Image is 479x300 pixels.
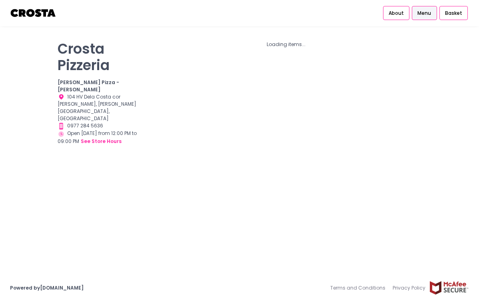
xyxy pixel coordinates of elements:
span: Menu [417,10,431,17]
span: Basket [445,10,462,17]
b: [PERSON_NAME] Pizza - [PERSON_NAME] [58,79,119,93]
a: Menu [412,6,437,20]
img: mcafee-secure [429,281,469,295]
a: About [383,6,409,20]
button: see store hours [80,137,122,145]
div: 104 HV Dela Costa cor [PERSON_NAME], [PERSON_NAME][GEOGRAPHIC_DATA], [GEOGRAPHIC_DATA] [58,93,141,123]
a: Privacy Policy [389,281,429,295]
div: Loading items... [151,41,421,48]
div: 0977 284 5636 [58,122,141,130]
div: Open [DATE] from 12:00 PM to 09:00 PM [58,130,141,145]
p: Crosta Pizzeria [58,41,141,74]
img: logo [10,6,57,20]
a: Terms and Conditions [330,281,389,295]
span: About [389,10,404,17]
a: Powered by[DOMAIN_NAME] [10,284,84,291]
